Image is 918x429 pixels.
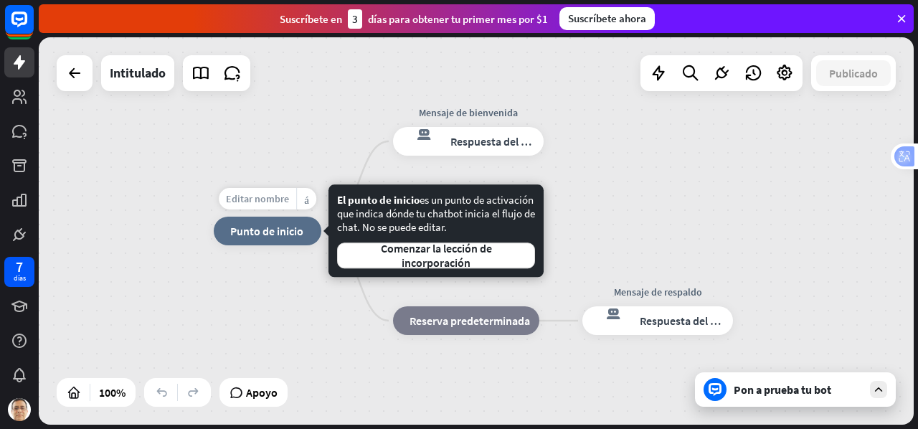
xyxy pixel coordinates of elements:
button: Abrir el widget de chat LiveChat [11,6,55,49]
font: Respuesta del bot [640,313,727,328]
font: Apoyo [246,385,278,400]
font: Mensaje de bienvenida [419,106,518,119]
font: 100% [99,385,126,400]
font: días [14,273,26,283]
a: 7 días [4,257,34,287]
font: más_amarillo [304,194,309,204]
font: 3 [352,12,358,26]
button: Publicado [816,60,891,86]
font: es un punto de activación que indica dónde tu chatbot inicia el flujo de chat. No se puede editar. [337,193,535,234]
font: Reserva predeterminada [410,313,530,328]
font: respuesta del bot de bloqueo [592,306,628,321]
font: días para obtener tu primer mes por $1 [368,12,548,26]
font: Mensaje de respaldo [614,286,702,298]
font: Punto de inicio [230,224,303,238]
font: Pon a prueba tu bot [734,382,831,397]
font: El punto de inicio [337,193,420,207]
div: Intitulado [110,55,166,91]
font: Intitulado [110,65,166,81]
font: Suscríbete ahora [568,11,646,25]
font: Editar nombre [226,192,289,205]
button: Comenzar la lección de incorporación [337,242,535,268]
font: Suscríbete en [280,12,342,26]
font: 7 [16,258,23,275]
font: Publicado [829,66,878,80]
font: Respuesta del bot [450,134,538,148]
font: Comenzar la lección de incorporación [381,241,492,270]
font: respuesta del bot de bloqueo [402,127,438,141]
